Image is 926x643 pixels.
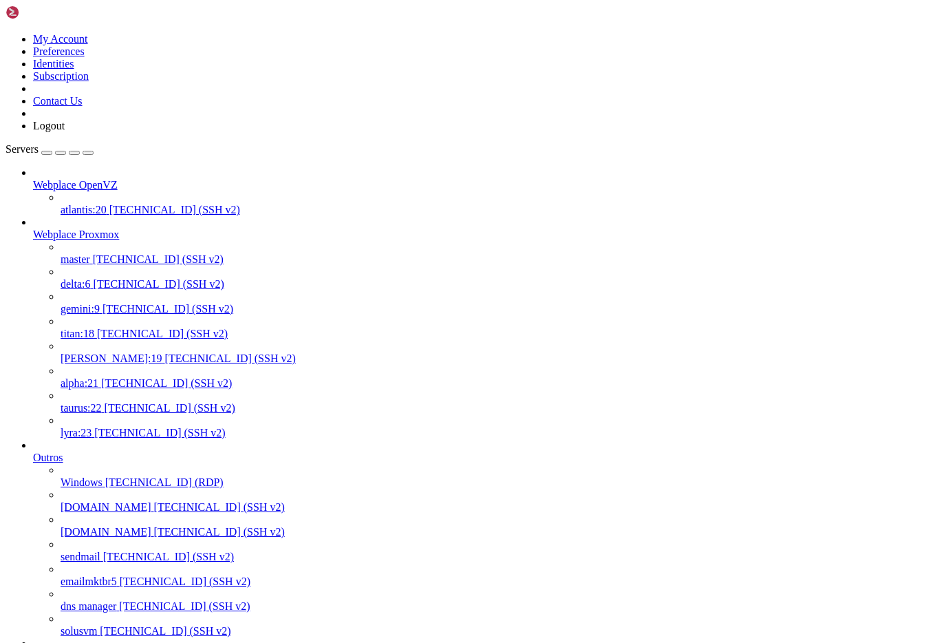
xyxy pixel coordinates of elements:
a: dns manager [TECHNICAL_ID] (SSH v2) [61,600,920,613]
a: [DOMAIN_NAME] [TECHNICAL_ID] (SSH v2) [61,526,920,538]
li: [DOMAIN_NAME] [TECHNICAL_ID] (SSH v2) [61,514,920,538]
a: taurus:22 [TECHNICAL_ID] (SSH v2) [61,402,920,414]
x-row: VMID Status Lock Name [6,177,746,189]
span: Outros [33,452,63,463]
span: [DOMAIN_NAME] [61,501,151,513]
a: Webplace Proxmox [33,229,920,241]
span: sendmail [61,551,100,562]
div: (16, 19) [98,223,104,235]
li: delta:6 [TECHNICAL_ID] (SSH v2) [61,266,920,291]
span: alpha:21 [61,377,98,389]
a: atlantis:20 [TECHNICAL_ID] (SSH v2) [61,204,920,216]
span: [TECHNICAL_ID] (RDP) [105,476,224,488]
a: [PERSON_NAME]:19 [TECHNICAL_ID] (SSH v2) [61,352,920,365]
a: My Account [33,33,88,45]
li: sendmail [TECHNICAL_ID] (SSH v2) [61,538,920,563]
span: [TECHNICAL_ID] (SSH v2) [105,402,235,414]
x-row: 502 running [DOMAIN_NAME] [6,189,746,200]
x-row: [main] crit: unable to acquire pmxcfs lock: Resource temporarily unavailable [6,143,746,155]
a: Servers [6,143,94,155]
li: Webplace Proxmox [33,216,920,439]
img: Shellngn [6,6,85,19]
span: Servers [6,143,39,155]
span: [TECHNICAL_ID] (SSH v2) [154,526,285,538]
li: Webplace OpenVZ [33,167,920,216]
li: titan:18 [TECHNICAL_ID] (SSH v2) [61,315,920,340]
span: emailmktbr5 [61,576,117,587]
span: [TECHNICAL_ID] (SSH v2) [94,278,224,290]
a: lyra:23 [TECHNICAL_ID] (SSH v2) [61,427,920,439]
x-row: The programs included with the Debian GNU/Linux system are free software; [6,28,746,40]
span: [TECHNICAL_ID] (SSH v2) [100,625,230,637]
li: Windows [TECHNICAL_ID] (RDP) [61,464,920,489]
a: solusvm [TECHNICAL_ID] (SSH v2) [61,625,920,637]
li: atlantis:20 [TECHNICAL_ID] (SSH v2) [61,191,920,216]
li: taurus:22 [TECHNICAL_ID] (SSH v2) [61,390,920,414]
a: Outros [33,452,920,464]
span: [TECHNICAL_ID] (SSH v2) [97,328,228,339]
span: taurus:22 [61,402,102,414]
span: [TECHNICAL_ID] (SSH v2) [93,253,224,265]
span: Windows [61,476,103,488]
x-row: root@node203:~# [6,223,746,235]
a: Logout [33,120,65,131]
li: [DOMAIN_NAME] [TECHNICAL_ID] (SSH v2) [61,489,920,514]
x-row: permitted by applicable law. [6,85,746,97]
a: Subscription [33,70,89,82]
li: Outros [33,439,920,637]
x-row: root@node203:~# systemctl stop pve-cluster && sleep 2 && pmxcfs -l && pct list [6,109,746,120]
li: [PERSON_NAME]:19 [TECHNICAL_ID] (SSH v2) [61,340,920,365]
span: solusvm [61,625,97,637]
a: delta:6 [TECHNICAL_ID] (SSH v2) [61,278,920,291]
span: atlantis:20 [61,204,107,215]
span: [TECHNICAL_ID] (SSH v2) [94,427,225,439]
span: gemini:9 [61,303,100,315]
span: Webplace OpenVZ [33,179,118,191]
x-row: [main] notice: exit proxmox configuration filesystem (-1) [6,154,746,166]
x-row: individual files in /usr/share/doc/*/copyright. [6,52,746,63]
a: Preferences [33,45,85,57]
x-row: Debian GNU/Linux comes with ABSOLUTELY NO WARRANTY, to the extent [6,74,746,86]
span: Webplace Proxmox [33,229,119,240]
span: [TECHNICAL_ID] (SSH v2) [120,576,250,587]
span: master [61,253,90,265]
a: titan:18 [TECHNICAL_ID] (SSH v2) [61,328,920,340]
x-row: root@node203:~# pct list [6,166,746,178]
a: gemini:9 [TECHNICAL_ID] (SSH v2) [61,303,920,315]
li: dns manager [TECHNICAL_ID] (SSH v2) [61,588,920,613]
span: [PERSON_NAME]:19 [61,352,162,364]
span: dns manager [61,600,116,612]
x-row: Linux node203 6.5.11-4-pve #1 SMP PREEMPT_DYNAMIC PMX 6.5.11-4 ([DATE]T10:19Z) x86_64 [6,6,746,17]
span: titan:18 [61,328,94,339]
span: [TECHNICAL_ID] (SSH v2) [103,551,234,562]
x-row: [main] notice: resolved node name 'node203' to '[TECHNICAL_ID]' for default node IP address [6,120,746,131]
a: Webplace OpenVZ [33,179,920,191]
li: emailmktbr5 [TECHNICAL_ID] (SSH v2) [61,563,920,588]
span: delta:6 [61,278,91,290]
li: lyra:23 [TECHNICAL_ID] (SSH v2) [61,414,920,439]
li: alpha:21 [TECHNICAL_ID] (SSH v2) [61,365,920,390]
a: Windows [TECHNICAL_ID] (RDP) [61,476,920,489]
x-row: 519 running [PERSON_NAME][DOMAIN_NAME] [6,211,746,223]
span: [TECHNICAL_ID] (SSH v2) [119,600,250,612]
span: [TECHNICAL_ID] (SSH v2) [165,352,296,364]
span: lyra:23 [61,427,91,439]
a: alpha:21 [TECHNICAL_ID] (SSH v2) [61,377,920,390]
li: solusvm [TECHNICAL_ID] (SSH v2) [61,613,920,637]
a: sendmail [TECHNICAL_ID] (SSH v2) [61,551,920,563]
span: [TECHNICAL_ID] (SSH v2) [109,204,240,215]
a: Contact Us [33,95,83,107]
a: emailmktbr5 [TECHNICAL_ID] (SSH v2) [61,576,920,588]
span: [TECHNICAL_ID] (SSH v2) [103,303,233,315]
li: master [TECHNICAL_ID] (SSH v2) [61,241,920,266]
x-row: 518 running [DOMAIN_NAME] [6,200,746,212]
a: Identities [33,58,74,70]
x-row: Last login: [DATE] from [TECHNICAL_ID] [6,97,746,109]
a: master [TECHNICAL_ID] (SSH v2) [61,253,920,266]
span: [DOMAIN_NAME] [61,526,151,538]
span: [TECHNICAL_ID] (SSH v2) [101,377,232,389]
span: [TECHNICAL_ID] (SSH v2) [154,501,285,513]
a: [DOMAIN_NAME] [TECHNICAL_ID] (SSH v2) [61,501,920,514]
li: gemini:9 [TECHNICAL_ID] (SSH v2) [61,291,920,315]
x-row: [main] notice: unable to acquire pmxcfs lock - trying again [6,131,746,143]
